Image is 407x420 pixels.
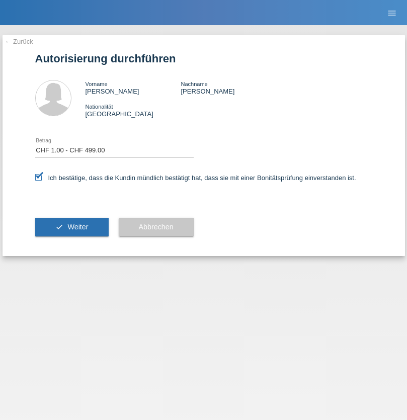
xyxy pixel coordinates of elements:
[181,81,207,87] span: Nachname
[382,10,402,16] a: menu
[119,218,194,237] button: Abbrechen
[86,104,113,110] span: Nationalität
[181,80,276,95] div: [PERSON_NAME]
[35,218,109,237] button: check Weiter
[5,38,33,45] a: ← Zurück
[35,174,356,182] label: Ich bestätige, dass die Kundin mündlich bestätigt hat, dass sie mit einer Bonitätsprüfung einvers...
[86,81,108,87] span: Vorname
[139,223,174,231] span: Abbrechen
[387,8,397,18] i: menu
[35,52,372,65] h1: Autorisierung durchführen
[86,80,181,95] div: [PERSON_NAME]
[86,103,181,118] div: [GEOGRAPHIC_DATA]
[55,223,63,231] i: check
[67,223,88,231] span: Weiter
